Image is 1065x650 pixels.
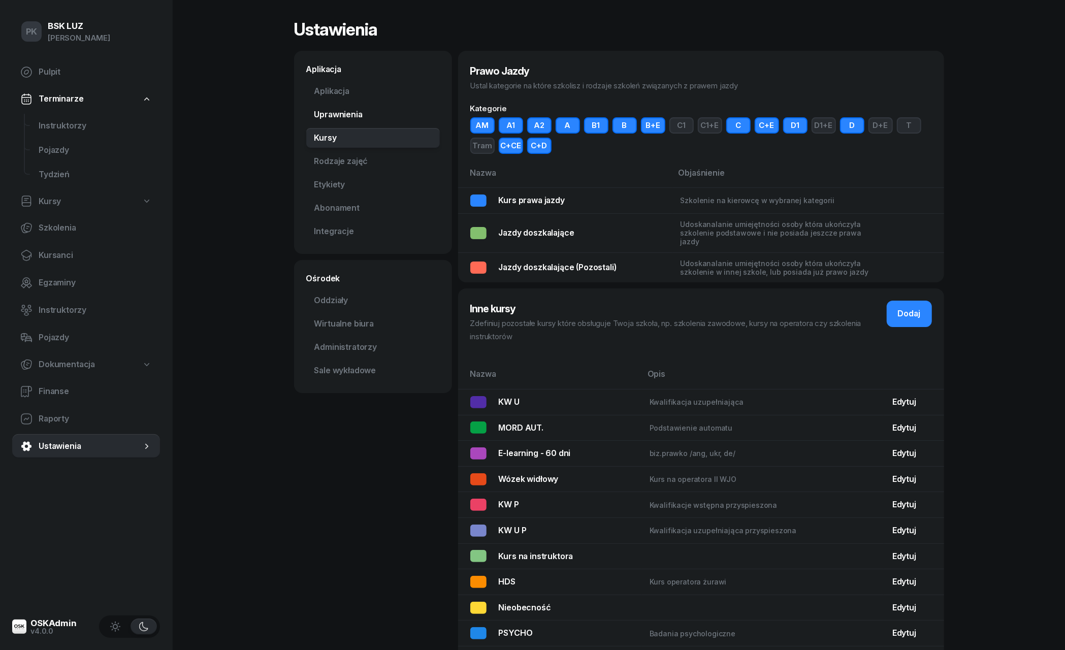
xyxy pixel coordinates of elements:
[669,117,694,134] button: C1
[12,407,160,431] a: Raporty
[39,249,152,262] span: Kursanci
[650,424,845,432] div: Podstawienie automatu
[306,151,440,172] a: Rodzaje zajęć
[12,87,160,111] a: Terminarze
[650,501,845,509] div: Kwalifikacje wstępna przyspieszona
[39,66,152,79] span: Pulpit
[499,550,573,563] div: Kurs na instruktora
[527,138,552,154] button: C+D
[12,379,160,404] a: Finanse
[39,358,95,371] span: Dokumentacja
[499,498,519,511] div: KW P
[499,421,544,435] div: MORD AUT.
[39,144,152,157] span: Pojazdy
[39,168,152,181] span: Tydzień
[306,105,440,125] a: Uprawnienia
[39,92,83,106] span: Terminarze
[12,620,26,634] img: logo-xs@2x.png
[470,317,887,343] p: Zdefiniuj pozostałe kursy które obsługuje Twoja szkoła, np. szkolenia zawodowe, kursy na operator...
[527,117,552,134] button: A2
[39,221,152,235] span: Szkolenia
[892,628,916,638] a: Edytuj
[499,138,523,154] button: C+CE
[892,525,916,535] a: Edytuj
[641,367,884,389] th: Opis
[12,243,160,268] a: Kursanci
[12,216,160,240] a: Szkolenia
[650,526,845,535] div: Kwalifikacja uzupełniająca przyspieszona
[499,473,559,486] div: Wózek widłowy
[726,117,751,134] button: C
[698,117,722,134] button: C1+E
[868,117,893,134] button: D+E
[897,117,921,134] button: T
[48,22,110,30] div: BSK LUZ
[499,117,523,134] button: A1
[650,577,845,586] div: Kurs operatora żurawi
[26,27,38,36] span: PK
[39,331,152,344] span: Pojazdy
[306,63,440,75] div: Aplikacja
[499,261,617,274] div: Jazdy doszkalające (Pozostali)
[584,117,608,134] button: B1
[306,128,440,148] a: Kursy
[12,326,160,350] a: Pojazdy
[499,226,574,240] div: Jazdy doszkalające
[672,166,944,188] th: Objaśnienie
[892,499,916,509] a: Edytuj
[681,220,876,246] div: Udoskanalanie umiejętności osoby która ukończyła szkolenie podstawowe i nie posiada jeszcze prawa...
[892,551,916,561] a: Edytuj
[755,117,779,134] button: C+E
[30,138,160,162] a: Pojazdy
[30,162,160,187] a: Tydzień
[650,629,845,638] div: Badania psychologiczne
[306,290,440,311] a: Oddziały
[812,117,836,134] button: D1+E
[39,385,152,398] span: Finanse
[39,276,152,289] span: Egzaminy
[783,117,808,134] button: D1
[306,175,440,195] a: Etykiety
[39,304,152,317] span: Instruktorzy
[12,271,160,295] a: Egzaminy
[458,166,672,188] th: Nazwa
[499,627,533,640] div: PSYCHO
[556,117,580,134] button: A
[470,63,932,79] h3: Prawo Jazdy
[48,31,110,45] div: [PERSON_NAME]
[499,575,516,589] div: HDS
[470,138,495,154] button: Tram
[887,301,932,327] button: Dodaj
[12,190,160,213] a: Kursy
[30,114,160,138] a: Instruktorzy
[39,412,152,426] span: Raporty
[650,449,845,458] div: biz.prawko /ang, ukr, de/
[898,307,921,320] div: Dodaj
[30,619,77,628] div: OSKAdmin
[39,119,152,133] span: Instruktorzy
[306,272,440,284] div: Ośrodek
[892,397,916,407] a: Edytuj
[12,353,160,376] a: Dokumentacja
[12,298,160,322] a: Instruktorzy
[840,117,864,134] button: D
[306,81,440,102] a: Aplikacja
[892,602,916,612] a: Edytuj
[612,117,637,134] button: B
[306,198,440,218] a: Abonament
[892,448,916,458] a: Edytuj
[499,601,551,614] div: Nieobecność
[499,194,565,207] div: Kurs prawa jazdy
[499,396,520,409] div: KW U
[306,361,440,381] a: Sale wykładowe
[892,474,916,484] a: Edytuj
[650,475,845,483] div: Kurs na operatora II WJO
[12,434,160,459] a: Ustawienia
[681,259,876,276] div: Udoskanalanie umiejętności osoby która ukończyła szkolenie w innej szkole, lub posiada już prawo ...
[650,398,845,406] div: Kwalifikacja uzupełniająca
[470,79,932,92] p: Ustal kategorie na które szkolisz i rodzaje szkoleń związanych z prawem jazdy
[39,195,61,208] span: Kursy
[499,447,571,460] div: E-learning - 60 dni
[470,301,887,317] h3: Inne kursy
[294,20,378,39] h1: Ustawienia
